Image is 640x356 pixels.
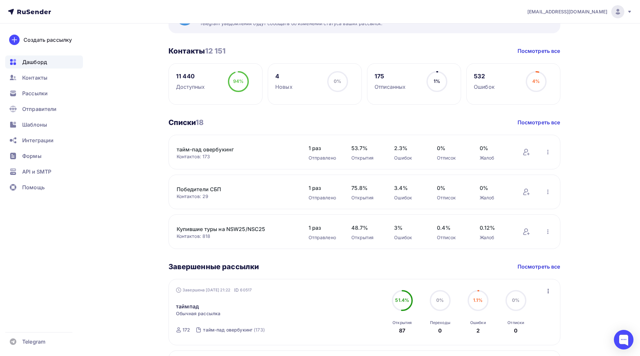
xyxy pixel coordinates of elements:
div: Завершена [DATE] 21:22 [176,287,252,293]
div: Ошибок [394,234,424,241]
span: Обычная рассылка [176,310,220,317]
span: ID [234,287,239,293]
h3: Списки [168,118,204,127]
span: 3.4% [394,184,424,192]
a: Шаблоны [5,118,83,131]
a: Посмотреть все [518,118,560,126]
span: Шаблоны [22,121,47,129]
span: 53.7% [351,144,381,152]
a: Отправители [5,102,83,116]
span: 0% [512,297,520,303]
div: Жалоб [480,194,509,201]
div: (173) [254,327,265,333]
div: Контактов: 173 [177,153,296,160]
div: Открытия [351,234,381,241]
div: 532 [474,72,495,80]
div: Открытия [392,320,412,325]
div: Открытия [351,155,381,161]
div: Отписок [437,234,467,241]
span: 1 раз [309,184,338,192]
span: 0% [480,184,509,192]
a: Победители СБП [177,185,288,193]
div: Отправлено [309,234,338,241]
span: 0.12% [480,224,509,232]
div: тайм-пад овербукинг [203,327,252,333]
span: 0% [436,297,444,303]
span: 1% [434,78,440,84]
a: Контакты [5,71,83,84]
div: Отписанных [375,83,406,91]
a: [EMAIL_ADDRESS][DOMAIN_NAME] [527,5,632,18]
div: 2 [476,327,480,334]
div: Жалоб [480,234,509,241]
a: Формы [5,149,83,163]
span: 48.7% [351,224,381,232]
span: 1 раз [309,224,338,232]
a: Посмотреть все [518,47,560,55]
div: 0 [438,327,442,334]
div: Ошибок [394,155,424,161]
span: 3% [394,224,424,232]
a: Рассылки [5,87,83,100]
div: Контактов: 29 [177,193,296,200]
div: Жалоб [480,155,509,161]
div: 4 [275,72,293,80]
a: тайм-пад овербукинг [177,146,288,153]
a: тайм-пад овербукинг (173) [202,325,265,335]
h3: Завершенные рассылки [168,262,259,271]
span: Telegram [22,338,45,346]
div: Открытия [351,194,381,201]
span: 18 [196,118,204,127]
a: Купившие туры на NSW25/NSC25 [177,225,288,233]
div: Отписки [507,320,524,325]
a: Дашборд [5,55,83,69]
div: 175 [375,72,406,80]
span: 2.3% [394,144,424,152]
div: Отписок [437,194,467,201]
h3: Контакты [168,46,226,55]
span: 12 151 [205,47,226,55]
span: 4% [532,78,540,84]
span: 0% [437,184,467,192]
div: Доступных [176,83,205,91]
div: 11 440 [176,72,205,80]
div: 87 [399,327,405,334]
div: Контактов: 818 [177,233,296,240]
div: Отписок [437,155,467,161]
span: Помощь [22,183,45,191]
span: 0% [437,144,467,152]
span: Формы [22,152,41,160]
a: Посмотреть все [518,263,560,271]
div: Ошибок [394,194,424,201]
span: 0.4% [437,224,467,232]
span: Рассылки [22,89,48,97]
div: Создать рассылку [24,36,72,44]
span: 60517 [240,287,252,293]
span: Контакты [22,74,47,82]
span: 51.4% [395,297,409,303]
span: 0% [480,144,509,152]
div: 0 [514,327,518,334]
span: Отправители [22,105,57,113]
div: Отправлено [309,155,338,161]
div: Новых [275,83,293,91]
div: 172 [183,327,190,333]
div: Отправлено [309,194,338,201]
span: Интеграции [22,136,54,144]
a: таймпад [176,302,199,310]
span: 94% [233,78,244,84]
span: 75.8% [351,184,381,192]
div: Ошибок [474,83,495,91]
span: Дашборд [22,58,47,66]
span: [EMAIL_ADDRESS][DOMAIN_NAME] [527,8,607,15]
div: Ошибки [470,320,486,325]
span: API и SMTP [22,168,51,176]
span: 0% [334,78,341,84]
div: Переходы [430,320,450,325]
span: 1.1% [473,297,483,303]
span: 1 раз [309,144,338,152]
span: Telegram уведомления будут сообщать об изменении статуса ваших рассылок. [200,20,383,27]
